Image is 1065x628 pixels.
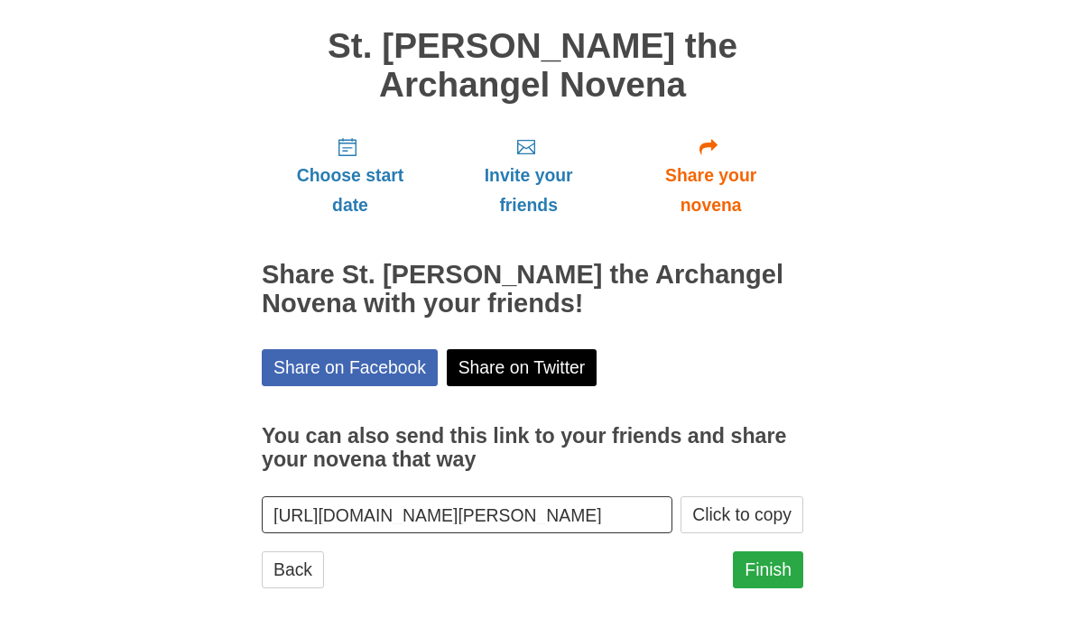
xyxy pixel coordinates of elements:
span: Choose start date [280,162,421,221]
h3: You can also send this link to your friends and share your novena that way [262,426,803,472]
span: Invite your friends [457,162,600,221]
h1: St. [PERSON_NAME] the Archangel Novena [262,28,803,105]
a: Back [262,552,324,589]
a: Share your novena [618,123,803,230]
a: Choose start date [262,123,439,230]
a: Invite your friends [439,123,618,230]
a: Share on Twitter [447,350,597,387]
a: Finish [733,552,803,589]
a: Share on Facebook [262,350,438,387]
h2: Share St. [PERSON_NAME] the Archangel Novena with your friends! [262,262,803,319]
span: Share your novena [636,162,785,221]
button: Click to copy [681,497,803,534]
